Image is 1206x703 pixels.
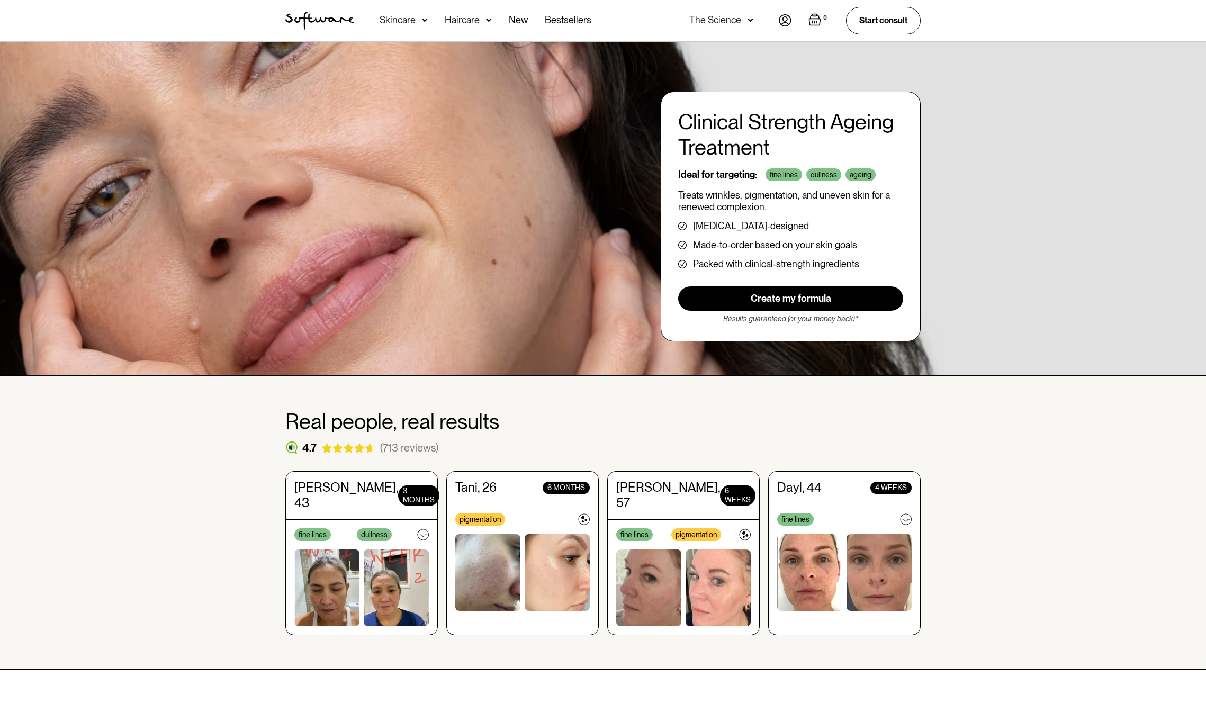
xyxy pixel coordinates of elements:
[294,480,398,511] div: [PERSON_NAME], 43
[321,443,376,453] img: reviews stars
[380,441,438,454] a: (713 reviews)
[445,15,480,25] div: Haircare
[678,190,903,212] p: Treats wrinkles, pigmentation, and uneven skin for a renewed complexion.
[723,314,858,323] em: Results guaranteed (or your money back)*
[616,528,653,541] div: fine lines
[678,259,903,269] li: Packed with clinical-strength ingredients
[720,485,755,506] div: 6 weeks
[294,528,331,541] div: fine lines
[870,482,912,494] div: 4 weeks
[398,485,439,506] div: 3 Months
[777,513,814,526] div: fine lines
[686,549,751,626] img: a woman's cheek without acne
[678,109,903,160] h1: Clinical Strength Ageing Treatment
[847,534,912,611] img: Dayl Kelly after
[678,221,903,231] li: [MEDICAL_DATA]-designed
[285,12,354,30] a: home
[357,528,392,541] div: dullness
[616,549,681,626] img: woman cheek with acne
[748,15,753,25] img: arrow down
[455,534,520,611] img: woman cheek with acne
[486,15,492,25] img: arrow down
[766,168,802,181] div: fine lines
[285,410,921,433] h2: Real people, real results
[302,441,317,454] div: 4.7
[808,13,829,28] a: Open cart
[285,12,354,30] img: Software Logo
[422,15,428,25] img: arrow down
[294,549,359,626] img: Jessica Shaham before
[455,513,505,526] div: pigmentation
[380,15,416,25] div: Skincare
[845,168,876,181] div: ageing
[846,7,921,34] a: Start consult
[806,168,841,181] div: dullness
[777,480,822,495] div: Dayl, 44
[525,534,590,611] img: a woman's cheek without acne
[821,13,829,23] div: 0
[777,534,842,611] img: Dayl Kelly before
[455,480,497,495] div: Tani, 26
[678,286,903,311] a: Create my formula
[285,441,298,454] img: reviews logo
[364,549,429,626] img: Jessica Shaham after
[671,528,721,541] div: pigmentation
[616,480,720,511] div: [PERSON_NAME], 57
[689,15,741,25] div: The Science
[678,169,757,181] p: Ideal for targeting:
[543,482,590,494] div: 6 months
[678,240,903,250] li: Made-to-order based on your skin goals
